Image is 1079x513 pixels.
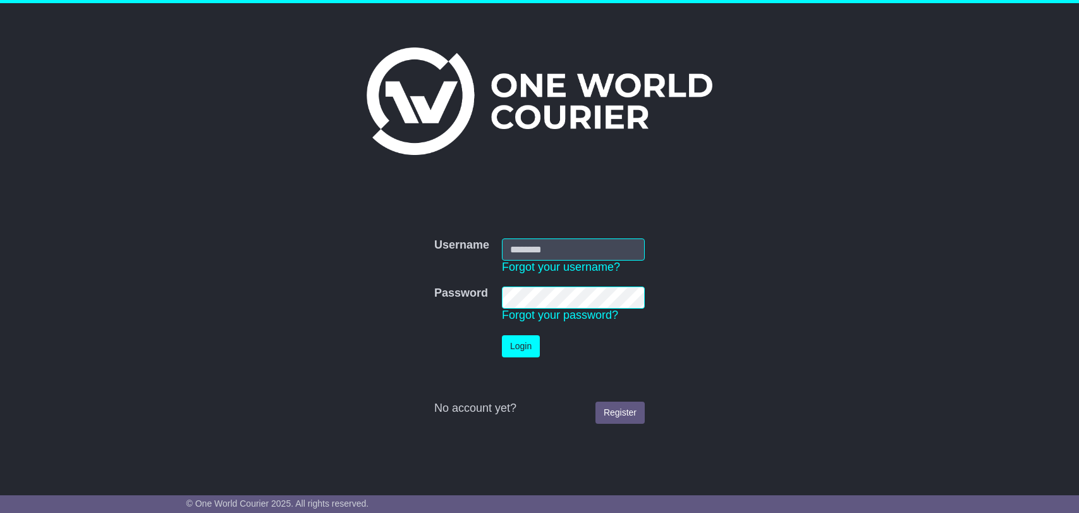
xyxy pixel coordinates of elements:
[502,309,618,321] a: Forgot your password?
[434,287,488,300] label: Password
[367,47,712,155] img: One World
[434,402,645,416] div: No account yet?
[502,261,620,273] a: Forgot your username?
[186,498,369,509] span: © One World Courier 2025. All rights reserved.
[502,335,540,357] button: Login
[434,238,489,252] label: Username
[595,402,645,424] a: Register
